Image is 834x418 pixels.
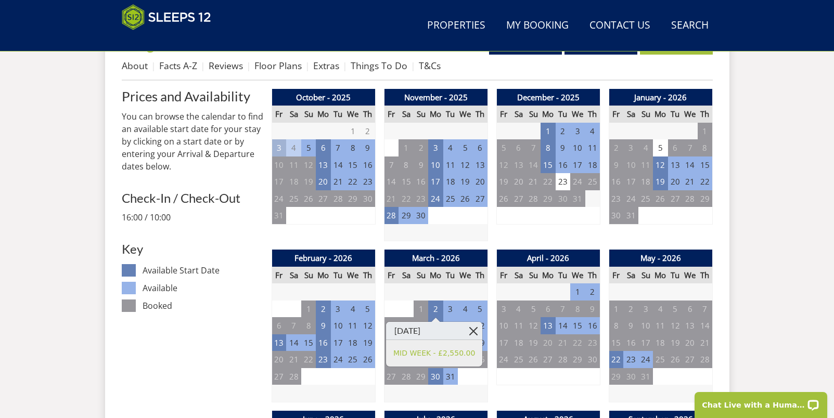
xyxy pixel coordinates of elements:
td: 18 [585,156,600,174]
td: 16 [609,173,623,190]
td: 14 [683,156,697,174]
td: 9 [623,317,638,334]
td: 11 [286,156,301,174]
td: 26 [458,190,472,207]
td: 3 [570,123,585,140]
th: Tu [668,106,683,123]
th: January - 2026 [609,89,712,106]
td: 5 [458,139,472,156]
td: 16 [414,173,428,190]
td: 2 [361,123,375,140]
th: Mo [653,106,668,123]
td: 12 [668,317,683,334]
td: 7 [556,301,570,318]
td: 1 [414,301,428,318]
td: 3 [623,139,638,156]
td: 29 [399,207,413,224]
th: Sa [286,267,301,284]
td: 3 [638,301,653,318]
th: Th [698,267,712,284]
td: 12 [473,317,487,334]
td: 3 [331,301,345,318]
td: 24 [428,190,443,207]
td: 21 [683,173,697,190]
td: 5 [496,139,511,156]
p: Chat Live with a Human! [15,16,118,24]
td: 1 [399,139,413,156]
td: 11 [653,317,668,334]
td: 9 [361,139,375,156]
td: 14 [331,156,345,174]
th: Tu [331,106,345,123]
th: March - 2026 [384,250,487,267]
th: November - 2025 [384,89,487,106]
td: 26 [361,351,375,368]
td: 18 [653,334,668,351]
td: 13 [511,156,525,174]
td: 9 [609,156,623,174]
td: 21 [698,334,712,351]
td: 12 [301,156,316,174]
th: Fr [384,106,399,123]
td: 16 [556,156,570,174]
td: 14 [556,317,570,334]
th: Sa [623,267,638,284]
td: 6 [384,317,399,334]
td: 19 [496,173,511,190]
th: Fr [609,267,623,284]
td: 22 [698,173,712,190]
td: 4 [286,139,301,156]
th: Fr [496,267,511,284]
th: Mo [541,267,555,284]
td: 18 [511,334,525,351]
td: 17 [496,334,511,351]
td: 16 [585,317,600,334]
td: 15 [570,317,585,334]
td: 23 [361,173,375,190]
a: Prices and Availability [122,89,263,103]
td: 2 [414,139,428,156]
td: 10 [623,156,638,174]
td: 9 [556,139,570,156]
h3: [DATE] [386,322,482,340]
td: 6 [511,139,525,156]
th: February - 2026 [272,250,375,267]
td: 18 [345,334,360,351]
td: 4 [638,139,653,156]
th: Th [585,267,600,284]
th: We [345,267,360,284]
td: 1 [541,123,555,140]
td: 11 [458,317,472,334]
th: Su [414,106,428,123]
td: 20 [272,351,286,368]
th: May - 2026 [609,250,712,267]
td: 17 [570,156,585,174]
td: 29 [541,190,555,207]
td: 1 [570,283,585,301]
td: 27 [668,190,683,207]
th: Tu [331,267,345,284]
td: 23 [585,334,600,351]
td: 12 [361,317,375,334]
th: Th [361,106,375,123]
th: Th [585,106,600,123]
th: Th [698,106,712,123]
td: 3 [428,139,443,156]
td: 6 [473,139,487,156]
td: 24 [272,190,286,207]
td: 8 [399,156,413,174]
a: Reviews [209,59,243,72]
td: 21 [384,190,399,207]
td: 23 [609,190,623,207]
td: 15 [399,173,413,190]
button: Open LiveChat chat widget [120,14,132,26]
td: 5 [653,139,668,156]
dd: Booked [143,299,263,312]
td: 30 [556,190,570,207]
th: Fr [272,267,286,284]
td: 11 [443,156,458,174]
h3: Check-In / Check-Out [122,191,263,205]
th: We [458,106,472,123]
td: 20 [316,173,330,190]
td: 10 [428,156,443,174]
